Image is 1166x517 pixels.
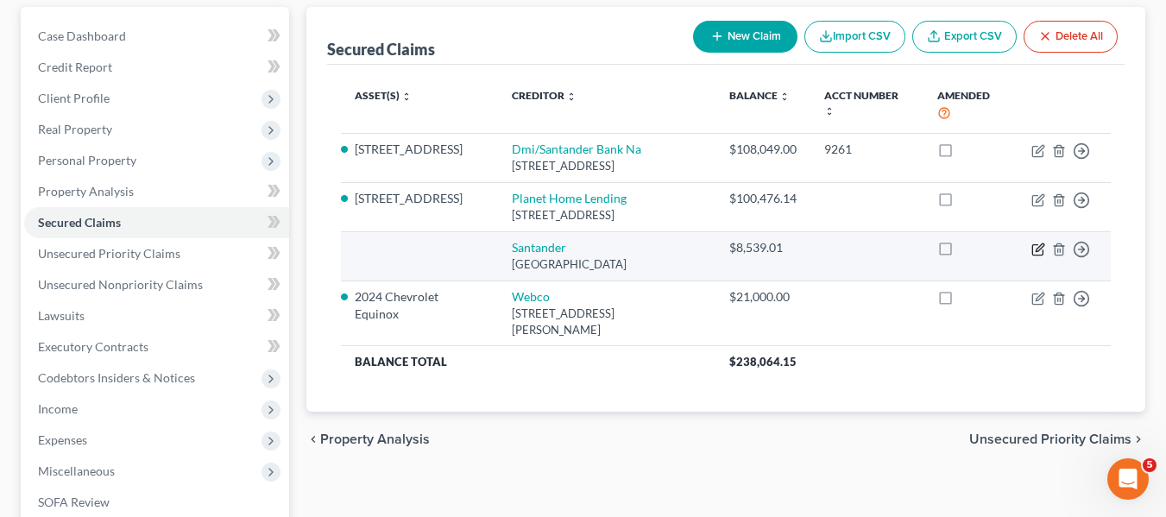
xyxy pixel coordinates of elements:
th: Balance Total [341,346,716,377]
li: [STREET_ADDRESS] [355,141,484,158]
div: [GEOGRAPHIC_DATA] [512,256,702,273]
span: Secured Claims [38,215,121,230]
div: [STREET_ADDRESS] [512,158,702,174]
button: New Claim [693,21,797,53]
i: unfold_more [824,106,835,117]
span: Property Analysis [38,184,134,199]
a: Creditor unfold_more [512,89,577,102]
i: unfold_more [779,91,790,102]
li: [STREET_ADDRESS] [355,190,484,207]
span: Expenses [38,432,87,447]
div: [STREET_ADDRESS][PERSON_NAME] [512,306,702,337]
span: SOFA Review [38,495,110,509]
span: Executory Contracts [38,339,148,354]
span: Codebtors Insiders & Notices [38,370,195,385]
i: unfold_more [401,91,412,102]
a: Webco [512,289,550,304]
div: $21,000.00 [729,288,797,306]
div: 9261 [824,141,910,158]
i: chevron_left [306,432,320,446]
span: $238,064.15 [729,355,797,369]
div: $108,049.00 [729,141,797,158]
a: Balance unfold_more [729,89,790,102]
div: Secured Claims [327,39,435,60]
a: Executory Contracts [24,331,289,363]
a: Export CSV [912,21,1017,53]
button: chevron_left Property Analysis [306,432,430,446]
a: Case Dashboard [24,21,289,52]
span: Income [38,401,78,416]
span: 5 [1143,458,1157,472]
a: Property Analysis [24,176,289,207]
th: Amended [923,79,1018,133]
div: $100,476.14 [729,190,797,207]
a: Secured Claims [24,207,289,238]
iframe: Intercom live chat [1107,458,1149,500]
a: Acct Number unfold_more [824,89,898,117]
button: Delete All [1024,21,1118,53]
a: Credit Report [24,52,289,83]
span: Lawsuits [38,308,85,323]
span: Unsecured Nonpriority Claims [38,277,203,292]
button: Unsecured Priority Claims chevron_right [969,432,1145,446]
button: Import CSV [804,21,905,53]
span: Unsecured Priority Claims [38,246,180,261]
a: Lawsuits [24,300,289,331]
span: Personal Property [38,153,136,167]
span: Credit Report [38,60,112,74]
span: Client Profile [38,91,110,105]
i: unfold_more [566,91,577,102]
div: $8,539.01 [729,239,797,256]
a: Dmi/Santander Bank Na [512,142,641,156]
span: Unsecured Priority Claims [969,432,1131,446]
i: chevron_right [1131,432,1145,446]
a: Unsecured Priority Claims [24,238,289,269]
span: Miscellaneous [38,463,115,478]
span: Real Property [38,122,112,136]
span: Property Analysis [320,432,430,446]
div: [STREET_ADDRESS] [512,207,702,224]
span: Case Dashboard [38,28,126,43]
a: Asset(s) unfold_more [355,89,412,102]
li: 2024 Chevrolet Equinox [355,288,484,323]
a: Planet Home Lending [512,191,627,205]
a: Unsecured Nonpriority Claims [24,269,289,300]
a: Santander [512,240,566,255]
